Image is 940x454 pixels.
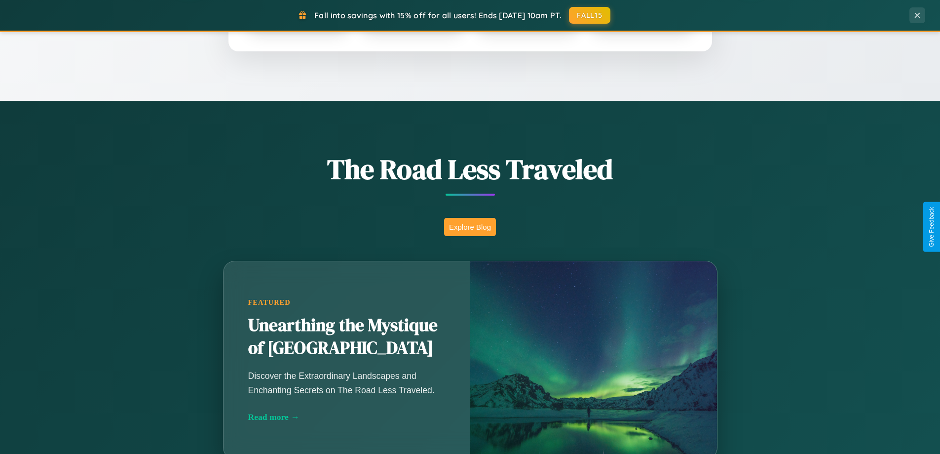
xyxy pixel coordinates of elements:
div: Give Feedback [928,207,935,247]
div: Read more → [248,412,446,422]
button: FALL15 [569,7,610,24]
p: Discover the Extraordinary Landscapes and Enchanting Secrets on The Road Less Traveled. [248,369,446,397]
button: Explore Blog [444,218,496,236]
span: Fall into savings with 15% off for all users! Ends [DATE] 10am PT. [314,10,562,20]
div: Featured [248,298,446,307]
h1: The Road Less Traveled [174,150,766,188]
h2: Unearthing the Mystique of [GEOGRAPHIC_DATA] [248,314,446,360]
